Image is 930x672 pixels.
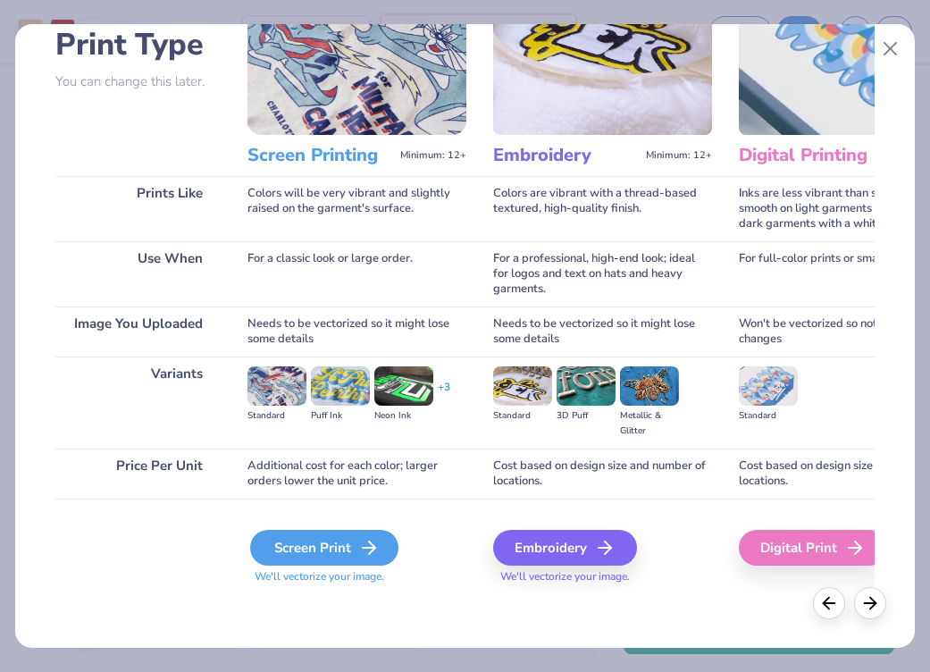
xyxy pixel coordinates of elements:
button: Close [874,32,908,66]
span: We'll vectorize your image. [493,569,712,584]
img: Standard [739,366,798,406]
div: Price Per Unit [55,449,221,499]
div: Variants [55,357,221,449]
div: Additional cost for each color; larger orders lower the unit price. [247,449,466,499]
div: Colors are vibrant with a thread-based textured, high-quality finish. [493,176,712,241]
div: 3D Puff [557,408,616,424]
div: + 3 [438,380,450,410]
div: Use When [55,241,221,307]
img: Standard [247,366,306,406]
div: Screen Print [250,530,398,566]
div: Needs to be vectorized so it might lose some details [493,307,712,357]
div: Image You Uploaded [55,307,221,357]
div: Puff Ink [311,408,370,424]
div: Standard [247,408,306,424]
span: We'll vectorize your image. [247,569,466,584]
div: For a professional, high-end look; ideal for logos and text on hats and heavy garments. [493,241,712,307]
div: Metallic & Glitter [620,408,679,439]
div: Prints Like [55,176,221,241]
div: Standard [739,408,798,424]
p: You can change this later. [55,74,221,89]
div: Standard [493,408,552,424]
div: For a classic look or large order. [247,241,466,307]
span: Minimum: 12+ [400,149,466,162]
img: Standard [493,366,552,406]
div: Digital Print [739,530,887,566]
div: Neon Ink [374,408,433,424]
span: Minimum: 12+ [646,149,712,162]
div: Embroidery [493,530,637,566]
h3: Embroidery [493,144,639,167]
img: Metallic & Glitter [620,366,679,406]
h3: Screen Printing [247,144,393,167]
div: Needs to be vectorized so it might lose some details [247,307,466,357]
div: Cost based on design size and number of locations. [493,449,712,499]
img: 3D Puff [557,366,616,406]
img: Neon Ink [374,366,433,406]
div: Colors will be very vibrant and slightly raised on the garment's surface. [247,176,466,241]
h3: Digital Printing [739,144,884,167]
img: Puff Ink [311,366,370,406]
